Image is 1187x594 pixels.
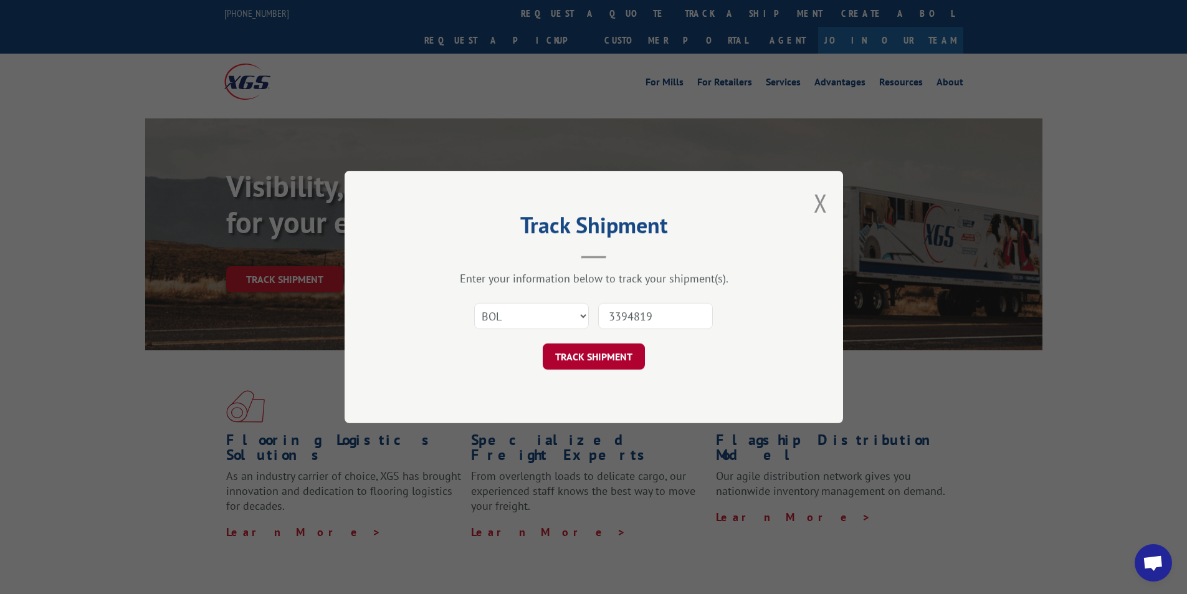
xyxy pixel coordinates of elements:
[543,343,645,370] button: TRACK SHIPMENT
[407,271,781,285] div: Enter your information below to track your shipment(s).
[598,303,713,329] input: Number(s)
[814,186,827,219] button: Close modal
[1135,544,1172,582] div: Open chat
[407,216,781,240] h2: Track Shipment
